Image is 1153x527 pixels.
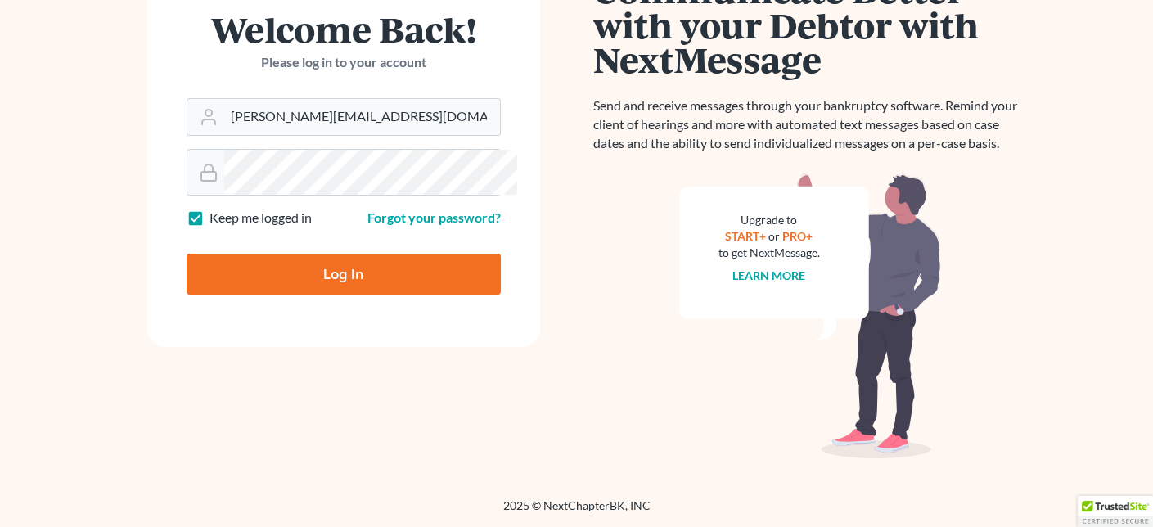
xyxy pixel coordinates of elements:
label: Keep me logged in [209,209,312,227]
input: Log In [187,254,501,295]
h1: Welcome Back! [187,11,501,47]
input: Email Address [224,99,500,135]
span: or [768,229,780,243]
a: Learn more [732,268,805,282]
div: Upgrade to [718,212,820,228]
a: START+ [725,229,766,243]
div: to get NextMessage. [718,245,820,261]
p: Please log in to your account [187,53,501,72]
div: 2025 © NextChapterBK, INC [110,498,1043,527]
p: Send and receive messages through your bankruptcy software. Remind your client of hearings and mo... [593,97,1027,153]
a: Forgot your password? [367,209,501,225]
img: nextmessage_bg-59042aed3d76b12b5cd301f8e5b87938c9018125f34e5fa2b7a6b67550977c72.svg [679,173,941,459]
div: TrustedSite Certified [1078,496,1153,527]
a: PRO+ [782,229,813,243]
